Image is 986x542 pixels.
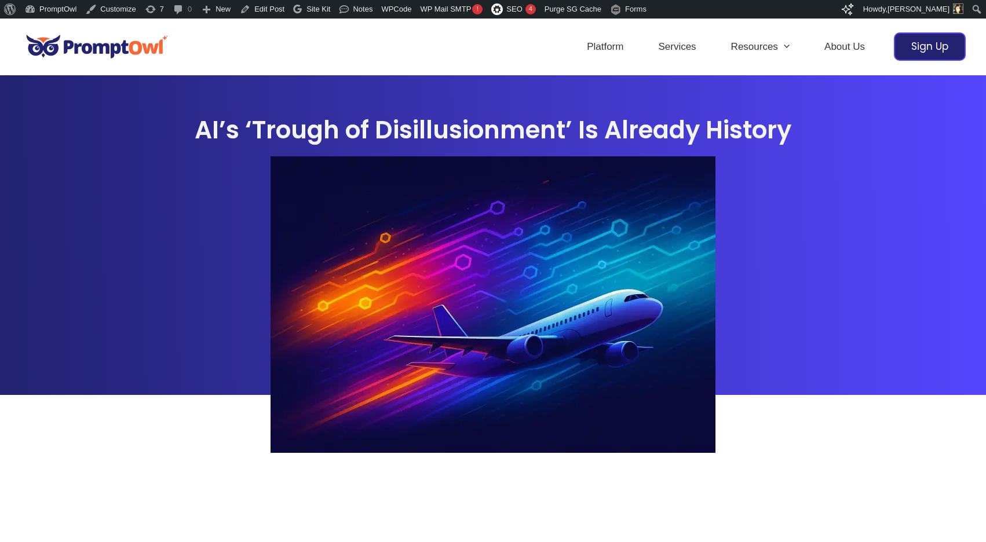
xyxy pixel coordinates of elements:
[714,27,807,67] a: ResourcesMenu Toggle
[20,27,174,67] img: promptowl.ai logo
[506,5,522,13] span: SEO
[569,27,882,67] nav: Site Navigation: Header
[807,27,882,67] a: About Us
[888,5,950,13] span: [PERSON_NAME]
[153,116,833,145] h1: AI’s ‘Trough of Disillusionment’ Is Already History
[894,32,966,61] a: Sign Up
[271,156,715,453] img: AI is moving fast
[569,27,641,67] a: Platform
[641,27,713,67] a: Services
[306,5,330,13] span: Site Kit
[778,27,790,67] span: Menu Toggle
[472,4,483,14] span: !
[525,4,536,14] div: 4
